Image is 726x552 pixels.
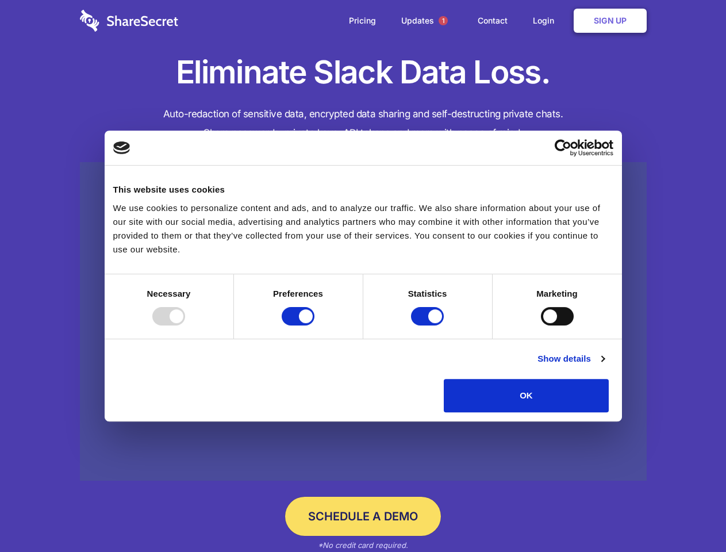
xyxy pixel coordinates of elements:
div: We use cookies to personalize content and ads, and to analyze our traffic. We also share informat... [113,201,613,256]
img: logo [113,141,130,154]
a: Contact [466,3,519,39]
img: logo-wordmark-white-trans-d4663122ce5f474addd5e946df7df03e33cb6a1c49d2221995e7729f52c070b2.svg [80,10,178,32]
div: This website uses cookies [113,183,613,197]
strong: Preferences [273,289,323,298]
h4: Auto-redaction of sensitive data, encrypted data sharing and self-destructing private chats. Shar... [80,105,647,143]
a: Sign Up [574,9,647,33]
em: *No credit card required. [318,540,408,550]
a: Usercentrics Cookiebot - opens in a new window [513,139,613,156]
strong: Necessary [147,289,191,298]
a: Wistia video thumbnail [80,162,647,481]
strong: Marketing [536,289,578,298]
strong: Statistics [408,289,447,298]
a: Show details [537,352,604,366]
a: Login [521,3,571,39]
a: Schedule a Demo [285,497,441,536]
h1: Eliminate Slack Data Loss. [80,52,647,93]
button: OK [444,379,609,412]
span: 1 [439,16,448,25]
a: Pricing [337,3,387,39]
